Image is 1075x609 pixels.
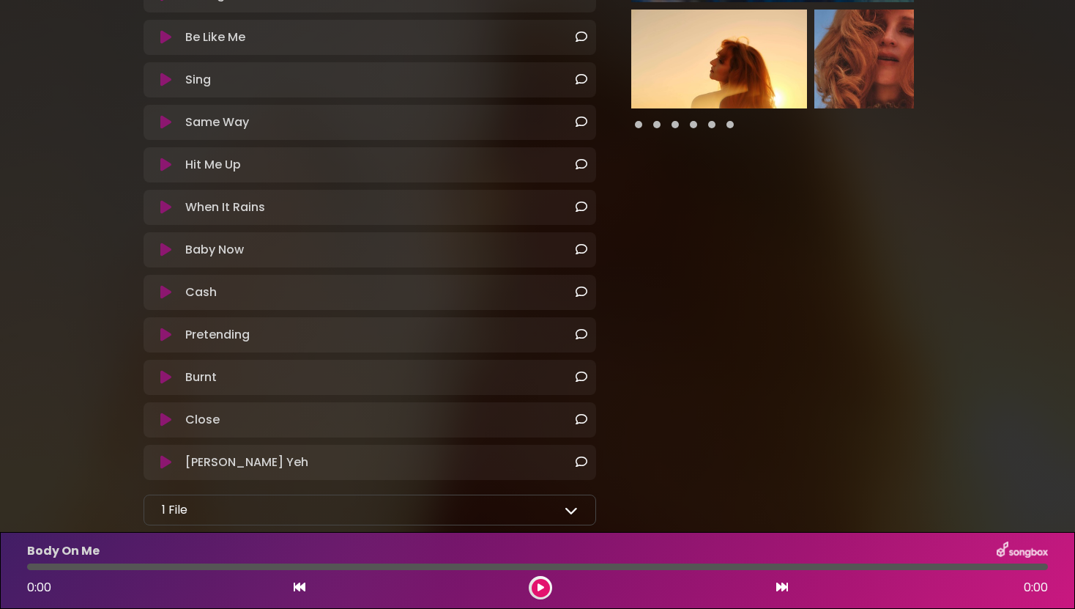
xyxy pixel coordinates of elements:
p: Close [185,411,220,429]
p: 1 File [162,501,187,519]
p: Be Like Me [185,29,245,46]
img: songbox-logo-white.png [997,542,1048,561]
img: eExlhzcSdahVESdAeJiH [814,10,990,108]
p: Hit Me Up [185,156,241,174]
span: 0:00 [27,579,51,596]
p: Cash [185,284,217,301]
p: Sing [185,71,211,89]
p: When It Rains [185,199,265,216]
span: 0:00 [1024,579,1048,597]
p: Burnt [185,369,217,386]
p: Same Way [185,114,249,131]
img: 4ssFRILrSmiHyOJxFADs [631,10,807,108]
p: [PERSON_NAME] Yeh [185,454,308,471]
p: Body On Me [27,542,100,560]
p: Baby Now [185,241,244,259]
p: Pretending [185,326,250,344]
